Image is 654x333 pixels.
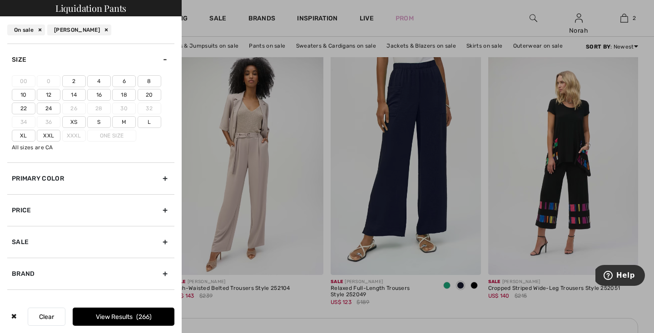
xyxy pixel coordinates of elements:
[87,89,111,101] label: 16
[62,130,86,142] label: Xxxl
[87,130,136,142] label: One Size
[12,89,35,101] label: 10
[7,308,20,326] div: ✖
[136,313,152,321] span: 266
[62,89,86,101] label: 14
[112,89,136,101] label: 18
[138,89,161,101] label: 20
[595,265,645,288] iframe: Opens a widget where you can find more information
[37,89,60,101] label: 12
[47,24,111,35] div: [PERSON_NAME]
[62,103,86,114] label: 26
[62,75,86,87] label: 2
[37,116,60,128] label: 36
[37,130,60,142] label: Xxl
[12,130,35,142] label: Xl
[138,75,161,87] label: 8
[37,103,60,114] label: 24
[87,103,111,114] label: 28
[112,103,136,114] label: 30
[37,75,60,87] label: 0
[7,162,174,194] div: Primary Color
[28,308,65,326] button: Clear
[62,116,86,128] label: Xs
[7,44,174,75] div: Size
[112,75,136,87] label: 6
[87,75,111,87] label: 4
[7,226,174,258] div: Sale
[12,75,35,87] label: 00
[12,103,35,114] label: 22
[138,103,161,114] label: 32
[7,258,174,289] div: Brand
[138,116,161,128] label: L
[7,194,174,226] div: Price
[7,24,45,35] div: On sale
[73,308,174,326] button: View Results266
[87,116,111,128] label: S
[112,116,136,128] label: M
[12,143,174,152] div: All sizes are CA
[12,116,35,128] label: 34
[7,289,174,321] div: Pattern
